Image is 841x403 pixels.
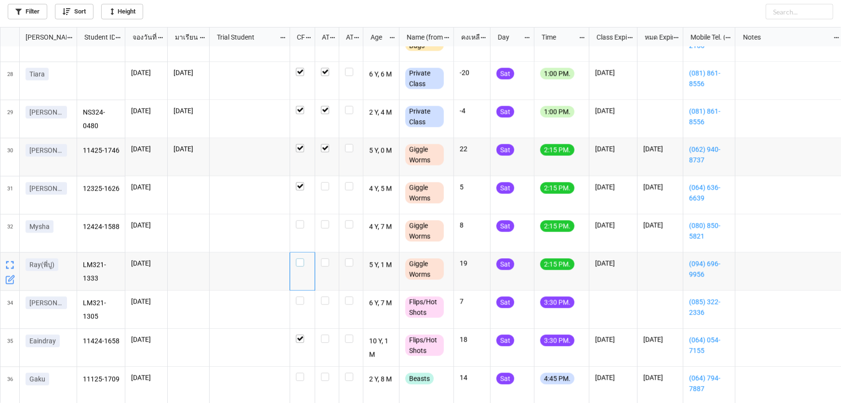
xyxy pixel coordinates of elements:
p: [DATE] [643,144,677,153]
p: 18 [460,334,484,344]
a: (064) 794-7887 [689,373,729,394]
p: [DATE] [174,106,203,115]
div: Name (from Class) [401,32,443,42]
p: [PERSON_NAME] [29,298,63,307]
div: Sat [496,334,514,346]
p: Eaindray [29,336,56,346]
div: [PERSON_NAME] Name [20,32,67,42]
p: [DATE] [643,182,677,192]
p: [DATE] [595,144,631,153]
div: Sat [496,296,514,308]
p: -20 [460,68,484,77]
span: 34 [7,291,13,328]
a: (062) 940-8737 [689,144,729,165]
p: 22 [460,144,484,153]
p: [PERSON_NAME] [29,183,63,193]
a: Height [101,4,143,19]
div: หมด Expired date (from [PERSON_NAME] Name) [639,32,673,42]
p: 5 Y, 0 M [369,144,394,157]
div: Sat [496,258,514,270]
p: [PERSON_NAME] [29,145,63,155]
p: [DATE] [131,258,161,268]
p: 19 [460,258,484,268]
span: 35 [7,329,13,366]
div: Sat [496,182,514,194]
span: 31 [7,176,13,214]
p: [DATE] [131,144,161,153]
p: 2 Y, 4 M [369,106,394,119]
div: CF [291,32,305,42]
span: 30 [7,138,13,176]
p: 4 Y, 5 M [369,182,394,195]
p: LM321-1333 [83,258,120,284]
p: Mysha [29,222,50,231]
p: 2 Y, 8 M [369,373,394,386]
p: [DATE] [595,68,631,77]
p: 6 Y, 6 M [369,68,394,81]
a: Filter [8,4,47,19]
div: Giggle Worms [405,144,444,165]
p: [DATE] [131,334,161,344]
p: 11425-1746 [83,144,120,157]
p: 4 Y, 7 M [369,220,394,234]
div: Mobile Tel. (from Nick Name) [685,32,725,42]
div: 3:30 PM. [540,296,574,308]
div: 2:15 PM. [540,258,574,270]
div: มาเรียน [169,32,200,42]
div: Sat [496,220,514,232]
div: Sat [496,106,514,117]
p: [DATE] [131,373,161,382]
span: 32 [7,214,13,252]
div: Flips/Hot Shots [405,296,444,318]
a: Sort [55,4,93,19]
div: ATT [316,32,330,42]
p: 12325-1626 [83,182,120,195]
p: 11125-1709 [83,373,120,386]
div: Age [365,32,389,42]
p: [DATE] [643,373,677,382]
div: 1:00 PM. [540,68,574,79]
div: Time [536,32,579,42]
div: Flips/Hot Shots [405,334,444,356]
a: (081) 861-8556 [689,106,729,127]
a: (080) 850-5821 [689,220,729,241]
a: (085) 322-2336 [689,296,729,318]
div: 1:00 PM. [540,106,574,117]
p: Tiara [29,69,45,79]
p: [DATE] [595,334,631,344]
div: Day [492,32,524,42]
div: 3:30 PM. [540,334,574,346]
a: (064) 636-6639 [689,182,729,203]
div: Sat [496,68,514,79]
p: [DATE] [174,144,203,153]
p: 6 Y, 7 M [369,296,394,310]
p: [DATE] [595,373,631,382]
div: Student ID (from [PERSON_NAME] Name) [79,32,115,42]
p: [DATE] [131,296,161,306]
div: Class Expiration [591,32,627,42]
div: Sat [496,373,514,384]
p: [DATE] [643,220,677,230]
a: (081) 861-8556 [689,68,729,89]
div: grid [0,28,77,47]
div: จองวันที่ [127,32,158,42]
div: 2:15 PM. [540,182,574,194]
div: Giggle Worms [405,258,444,279]
p: [DATE] [643,334,677,344]
div: Private Class [405,68,444,89]
p: [PERSON_NAME] [29,107,63,117]
p: [DATE] [174,68,203,77]
p: [DATE] [131,106,161,115]
p: LM321-1305 [83,296,120,322]
p: 11424-1658 [83,334,120,348]
span: 28 [7,62,13,99]
p: NS324-0480 [83,106,120,132]
div: Private Class [405,106,444,127]
p: [DATE] [595,258,631,268]
p: -4 [460,106,484,115]
div: 4:45 PM. [540,373,574,384]
input: Search... [766,4,833,19]
div: 2:15 PM. [540,220,574,232]
div: ATK [340,32,354,42]
p: Gaku [29,374,45,384]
